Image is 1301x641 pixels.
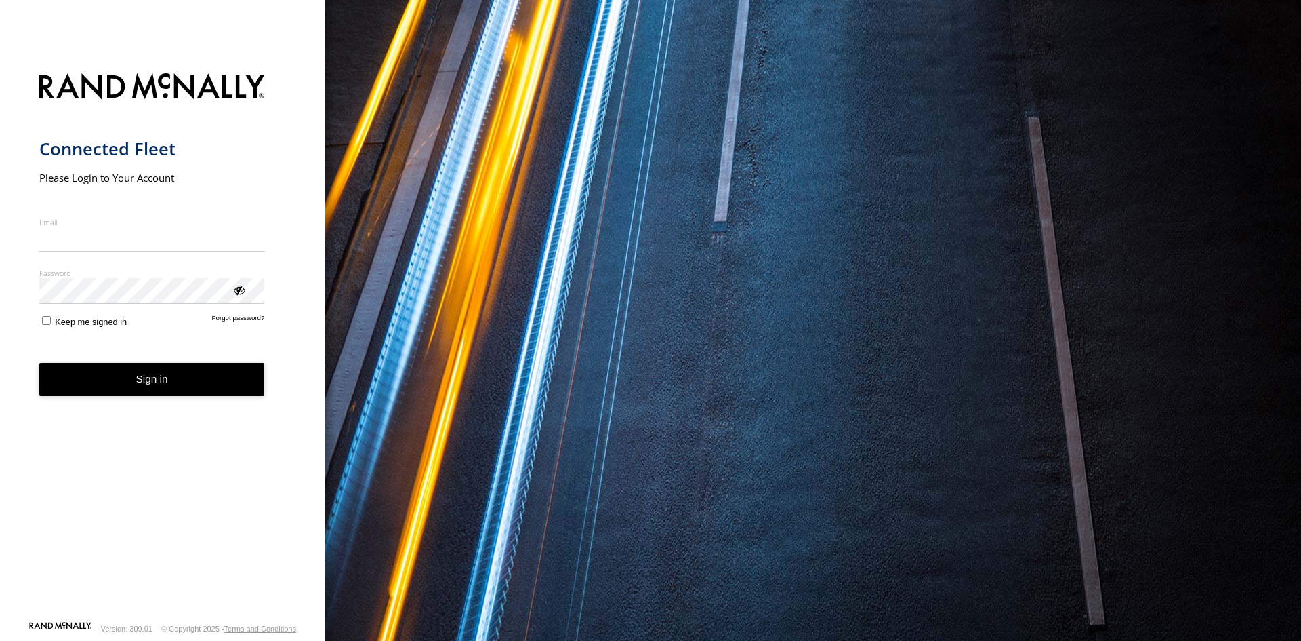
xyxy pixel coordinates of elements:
span: Keep me signed in [55,317,127,327]
button: Sign in [39,363,265,396]
div: Version: 309.01 [101,625,152,633]
h2: Please Login to Your Account [39,171,265,184]
a: Forgot password? [212,314,265,327]
a: Terms and Conditions [224,625,296,633]
input: Keep me signed in [42,316,51,325]
img: Rand McNally [39,71,265,105]
label: Email [39,217,265,227]
div: ViewPassword [232,283,245,296]
label: Password [39,268,265,278]
div: © Copyright 2025 - [161,625,296,633]
a: Visit our Website [29,622,91,636]
form: main [39,65,287,621]
h1: Connected Fleet [39,138,265,160]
